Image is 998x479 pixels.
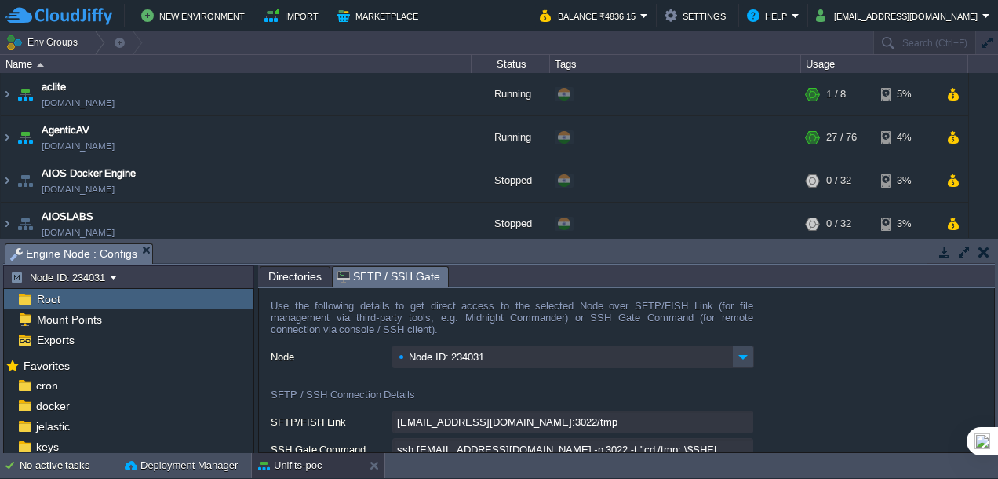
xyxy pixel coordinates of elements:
[271,438,391,458] label: SSH Gate Command
[337,267,440,287] span: SFTP / SSH Gate
[826,73,846,115] div: 1 / 8
[5,6,112,26] img: CloudJiffy
[826,159,851,202] div: 0 / 32
[747,6,792,25] button: Help
[337,6,423,25] button: Marketplace
[271,411,391,430] label: SFTP/FISH Link
[14,116,36,159] img: AMDAwAAAACH5BAEAAAAALAAAAAABAAEAAAICRAEAOw==
[14,203,36,245] img: AMDAwAAAACH5BAEAAAAALAAAAAABAAEAAAICRAEAOw==
[33,378,60,393] a: cron
[42,209,93,225] a: AIOSLABS
[14,159,36,202] img: AMDAwAAAACH5BAEAAAAALAAAAAABAAEAAAICRAEAOw==
[258,458,322,474] button: Unifits-poc
[37,63,44,67] img: AMDAwAAAACH5BAEAAAAALAAAAAABAAEAAAICRAEAOw==
[42,181,115,197] a: [DOMAIN_NAME]
[20,360,72,372] a: Favorites
[264,6,323,25] button: Import
[551,55,800,73] div: Tags
[472,73,550,115] div: Running
[42,225,115,240] a: [DOMAIN_NAME]
[1,73,13,115] img: AMDAwAAAACH5BAEAAAAALAAAAAABAAEAAAICRAEAOw==
[881,73,932,115] div: 5%
[472,116,550,159] div: Running
[42,79,66,95] a: aclite
[34,333,77,347] a: Exports
[33,419,72,433] a: jelastic
[271,300,753,346] div: Use the following details to get direct access to the selected Node over SFTP/FISH Link (for file...
[826,203,851,245] div: 0 / 32
[42,166,136,181] a: AIOS Docker Engine
[10,270,110,284] button: Node ID: 234031
[34,313,104,327] a: Mount Points
[141,6,249,25] button: New Environment
[472,203,550,245] div: Stopped
[20,359,72,373] span: Favorites
[125,458,238,474] button: Deployment Manager
[42,122,89,138] a: AgenticAV
[2,55,471,73] div: Name
[42,138,115,154] a: [DOMAIN_NAME]
[472,55,549,73] div: Status
[816,6,982,25] button: [EMAIL_ADDRESS][DOMAIN_NAME]
[34,292,63,306] a: Root
[42,95,115,111] span: [DOMAIN_NAME]
[1,203,13,245] img: AMDAwAAAACH5BAEAAAAALAAAAAABAAEAAAICRAEAOw==
[5,31,83,53] button: Env Groups
[20,453,118,478] div: No active tasks
[472,159,550,202] div: Stopped
[1,116,13,159] img: AMDAwAAAACH5BAEAAAAALAAAAAABAAEAAAICRAEAOw==
[540,6,640,25] button: Balance ₹4836.15
[1,159,13,202] img: AMDAwAAAACH5BAEAAAAALAAAAAABAAEAAAICRAEAOw==
[10,244,137,264] span: Engine Node : Configs
[665,6,730,25] button: Settings
[33,399,72,413] a: docker
[268,267,322,286] span: Directories
[271,373,753,411] div: SFTP / SSH Connection Details
[14,73,36,115] img: AMDAwAAAACH5BAEAAAAALAAAAAABAAEAAAICRAEAOw==
[33,440,61,454] a: keys
[802,55,967,73] div: Usage
[881,159,932,202] div: 3%
[826,116,857,159] div: 27 / 76
[881,203,932,245] div: 3%
[881,116,932,159] div: 4%
[271,346,391,365] label: Node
